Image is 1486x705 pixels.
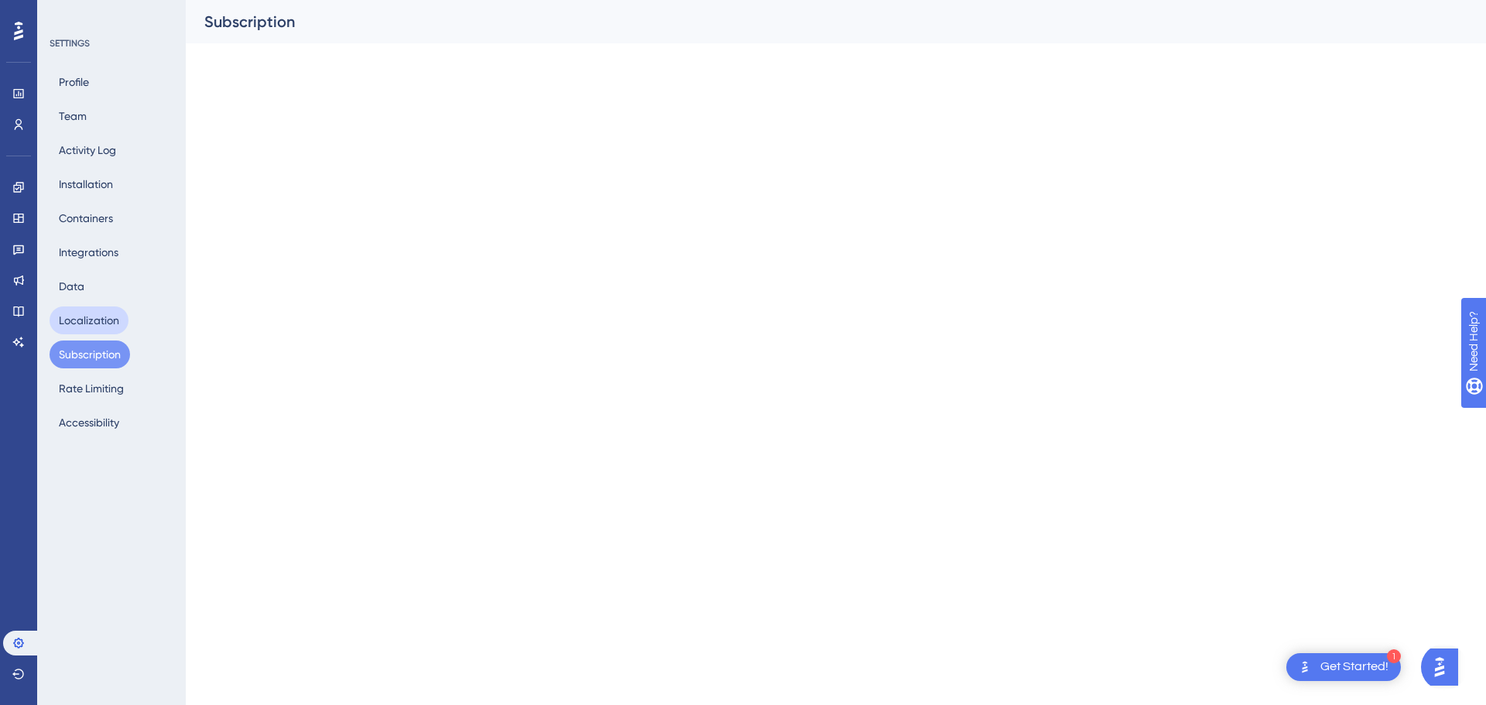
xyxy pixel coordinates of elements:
button: Team [50,102,96,130]
div: Open Get Started! checklist, remaining modules: 1 [1286,653,1401,681]
img: launcher-image-alternative-text [1296,658,1314,676]
button: Profile [50,68,98,96]
button: Integrations [50,238,128,266]
div: Subscription [204,11,1429,33]
button: Rate Limiting [50,375,133,402]
iframe: UserGuiding AI Assistant Launcher [1421,644,1467,690]
div: SETTINGS [50,37,175,50]
span: Need Help? [36,4,97,22]
button: Activity Log [50,136,125,164]
button: Accessibility [50,409,128,436]
button: Containers [50,204,122,232]
div: Get Started! [1320,659,1388,676]
button: Subscription [50,341,130,368]
button: Data [50,272,94,300]
button: Installation [50,170,122,198]
button: Localization [50,306,128,334]
div: 1 [1387,649,1401,663]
